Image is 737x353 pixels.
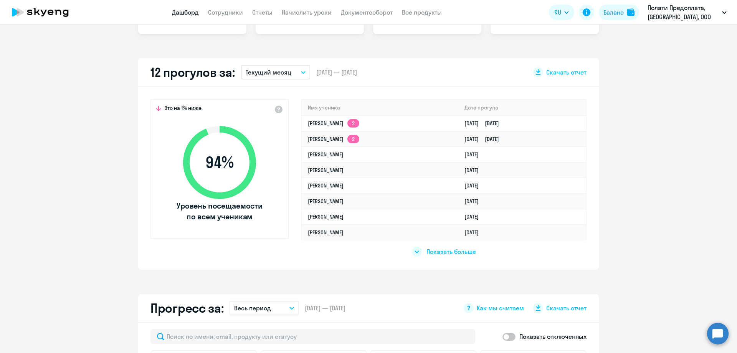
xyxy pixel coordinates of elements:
[308,198,344,205] a: [PERSON_NAME]
[549,5,574,20] button: RU
[648,3,719,22] p: Полати Предоплата, [GEOGRAPHIC_DATA], ООО
[308,167,344,174] a: [PERSON_NAME]
[426,247,476,256] span: Показать больше
[464,136,505,143] a: [DATE][DATE]
[150,329,475,344] input: Поиск по имени, email, продукту или статусу
[464,151,485,158] a: [DATE]
[308,151,344,158] a: [PERSON_NAME]
[347,135,359,143] app-skyeng-badge: 2
[234,303,271,313] p: Весь период
[546,68,587,76] span: Скачать отчет
[172,8,199,16] a: Дашборд
[208,8,243,16] a: Сотрудники
[603,8,624,17] div: Баланс
[308,182,344,189] a: [PERSON_NAME]
[150,65,235,80] h2: 12 прогулов за:
[644,3,730,22] button: Полати Предоплата, [GEOGRAPHIC_DATA], ООО
[464,167,485,174] a: [DATE]
[316,68,357,76] span: [DATE] — [DATE]
[150,300,223,316] h2: Прогресс за:
[308,136,359,143] a: [PERSON_NAME]2
[464,229,485,236] a: [DATE]
[282,8,332,16] a: Начислить уроки
[464,182,485,189] a: [DATE]
[252,8,273,16] a: Отчеты
[308,120,359,127] a: [PERSON_NAME]2
[302,100,458,116] th: Имя ученика
[458,100,586,116] th: Дата прогула
[164,104,203,114] span: Это на 1% ниже,
[477,304,524,312] span: Как мы считаем
[546,304,587,312] span: Скачать отчет
[464,198,485,205] a: [DATE]
[230,301,299,315] button: Весь период
[241,65,310,80] button: Текущий месяц
[554,8,561,17] span: RU
[308,229,344,236] a: [PERSON_NAME]
[402,8,442,16] a: Все продукты
[341,8,393,16] a: Документооборот
[464,120,505,127] a: [DATE][DATE]
[308,213,344,220] a: [PERSON_NAME]
[246,68,291,77] p: Текущий месяц
[175,201,264,222] span: Уровень посещаемости по всем ученикам
[627,8,635,16] img: balance
[519,332,587,341] p: Показать отключенных
[599,5,639,20] button: Балансbalance
[305,304,345,312] span: [DATE] — [DATE]
[347,119,359,128] app-skyeng-badge: 2
[464,213,485,220] a: [DATE]
[175,153,264,172] span: 94 %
